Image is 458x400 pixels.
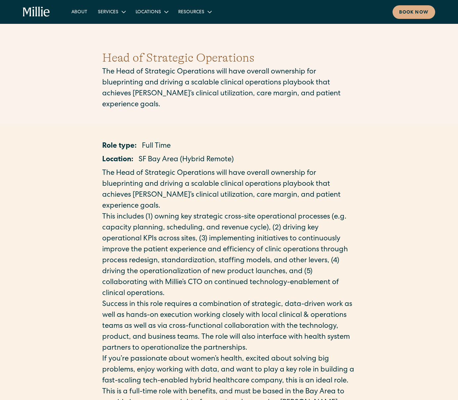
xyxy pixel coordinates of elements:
div: Resources [173,6,216,17]
p: Success in this role requires a combination of strategic, data-driven work as well as hands-on ex... [102,299,356,354]
p: This includes (1) owning key strategic cross-site operational processes (e.g. capacity planning, ... [102,212,356,299]
p: If you’re passionate about women’s health, excited about solving big problems, enjoy working with... [102,354,356,387]
p: The Head of Strategic Operations will have overall ownership for blueprinting and driving a scala... [102,67,356,111]
a: home [23,7,50,17]
div: Locations [130,6,173,17]
p: Location: [102,155,133,166]
div: Services [93,6,130,17]
div: Book now [399,9,429,16]
a: About [66,6,93,17]
div: Resources [178,9,204,16]
h1: Head of Strategic Operations [102,49,356,67]
a: Book now [393,5,435,19]
p: The Head of Strategic Operations will have overall ownership for blueprinting and driving a scala... [102,168,356,212]
div: Locations [136,9,161,16]
p: Role type: [102,141,137,152]
p: SF Bay Area (Hybrid Remote) [139,155,234,166]
p: Full Time [142,141,171,152]
div: Services [98,9,118,16]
